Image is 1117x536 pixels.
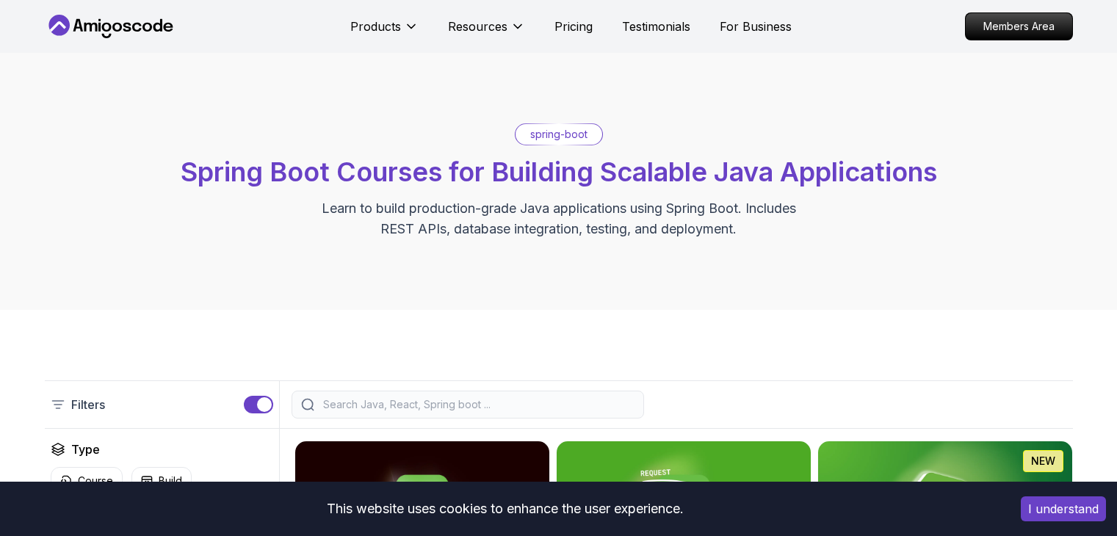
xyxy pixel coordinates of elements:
p: NEW [1031,454,1055,468]
span: Spring Boot Courses for Building Scalable Java Applications [181,156,937,188]
p: Build [159,474,182,488]
p: Filters [71,396,105,413]
a: Members Area [965,12,1073,40]
button: Course [51,467,123,495]
div: This website uses cookies to enhance the user experience. [11,493,999,525]
button: Build [131,467,192,495]
input: Search Java, React, Spring boot ... [320,397,635,412]
p: Resources [448,18,507,35]
p: Products [350,18,401,35]
button: Accept cookies [1021,496,1106,521]
p: spring-boot [530,127,588,142]
a: For Business [720,18,792,35]
p: Course [78,474,113,488]
a: Pricing [554,18,593,35]
p: Learn to build production-grade Java applications using Spring Boot. Includes REST APIs, database... [312,198,806,239]
button: Resources [448,18,525,47]
h2: Type [71,441,100,458]
button: Products [350,18,419,47]
a: Testimonials [622,18,690,35]
p: Members Area [966,13,1072,40]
